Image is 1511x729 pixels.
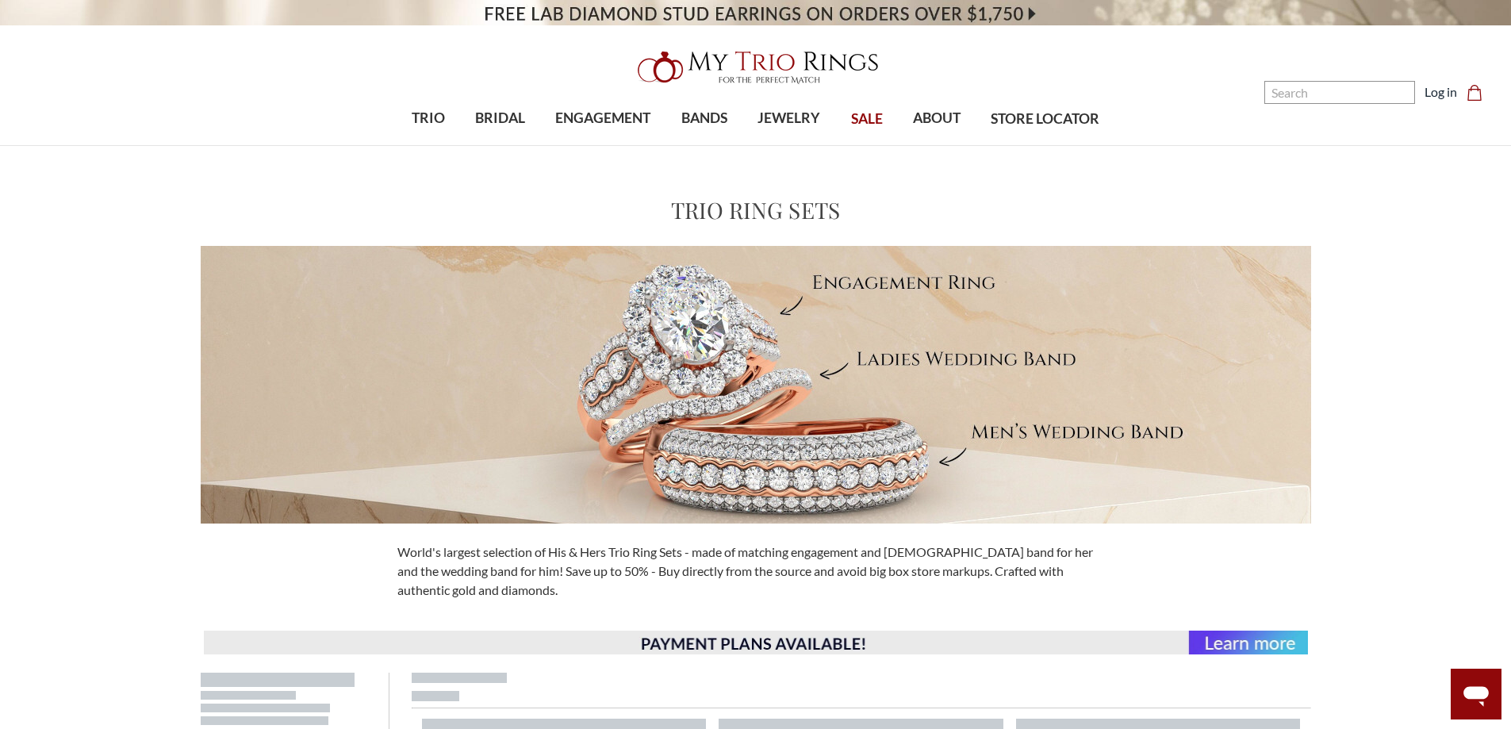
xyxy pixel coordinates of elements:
[412,108,445,129] span: TRIO
[696,144,712,146] button: submenu toggle
[493,144,508,146] button: submenu toggle
[595,144,611,146] button: submenu toggle
[671,194,841,227] h1: Trio Ring Sets
[420,144,436,146] button: submenu toggle
[555,108,650,129] span: ENGAGEMENT
[460,93,540,144] a: BRIDAL
[929,144,945,146] button: submenu toggle
[1425,82,1457,102] a: Log in
[898,93,976,144] a: ABOUT
[681,108,727,129] span: BANDS
[475,108,525,129] span: BRIDAL
[666,93,742,144] a: BANDS
[438,42,1072,93] a: My Trio Rings
[976,94,1114,145] a: STORE LOCATOR
[913,108,961,129] span: ABOUT
[388,543,1124,600] div: World's largest selection of His & Hers Trio Ring Sets - made of matching engagement and [DEMOGRA...
[1467,82,1492,102] a: Cart with 0 items
[397,93,460,144] a: TRIO
[851,109,883,129] span: SALE
[757,108,820,129] span: JEWELRY
[835,94,897,145] a: SALE
[540,93,665,144] a: ENGAGEMENT
[1264,81,1415,104] input: Search
[629,42,883,93] img: My Trio Rings
[991,109,1099,129] span: STORE LOCATOR
[742,93,835,144] a: JEWELRY
[1467,85,1482,101] svg: cart.cart_preview
[201,246,1311,524] img: Meet Your Perfect Match MyTrioRings
[781,144,797,146] button: submenu toggle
